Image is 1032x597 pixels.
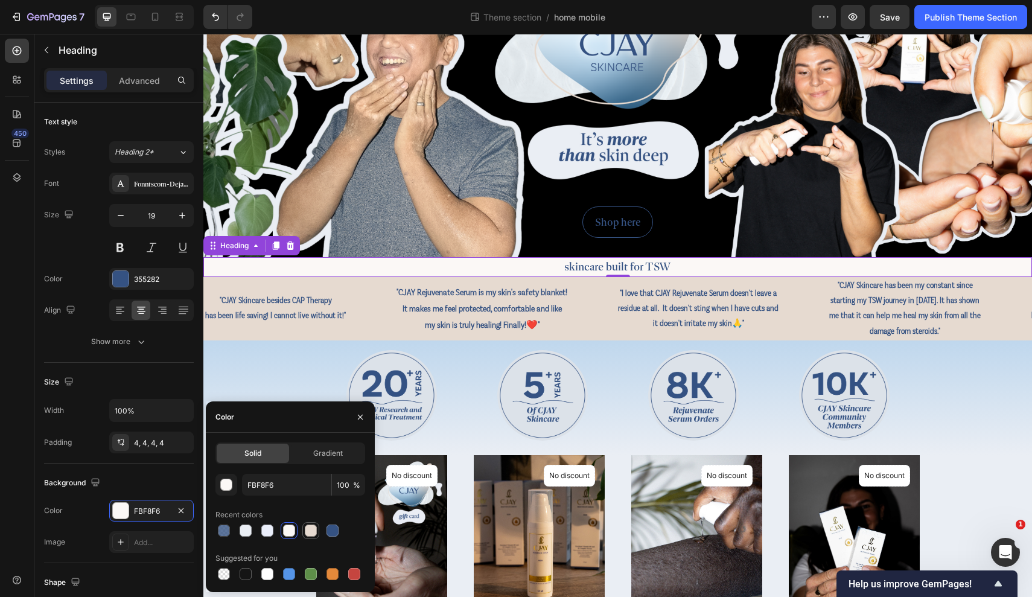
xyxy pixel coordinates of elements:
[445,316,535,407] img: gempages_572184144415556480-d4f71412-2ccd-472a-a45a-430721ceb935.png
[244,448,261,459] span: Solid
[44,537,65,548] div: Image
[203,5,252,29] div: Undo/Redo
[529,286,541,294] strong: 🙏"
[353,480,360,491] span: %
[44,331,194,353] button: Show more
[134,179,191,190] div: Fonntscom-Dejanire-Headline-Regular
[215,412,234,423] div: Color
[503,436,544,447] p: No discount
[849,576,1005,591] button: Show survey - Help us improve GemPages!
[428,421,559,585] a: "Original" Bundle Subscription
[323,287,336,296] a: ❤️"
[5,5,90,29] button: 7
[119,74,160,87] p: Advanced
[991,538,1020,567] iframe: Intercom live chat
[44,117,77,127] div: Text style
[14,206,48,217] div: Heading
[880,12,900,22] span: Save
[134,537,191,548] div: Add...
[828,275,969,290] p: has been life saving! I cannot live without it!"
[44,575,83,591] div: Shape
[2,260,142,275] p: "CJAY Skincare besides CAP Therapy
[392,179,437,198] p: Shop here
[415,252,575,267] p: "I love that CJAY Rejuvenate Serum doesn't leave a
[481,11,544,24] span: Theme section
[109,141,194,163] button: Heading 2*
[661,436,701,447] p: No discount
[193,267,364,283] p: It makes me feel protected, comfortable and like
[849,578,991,590] span: Help us improve GemPages!
[203,34,1032,597] iframe: Design area
[44,147,65,158] div: Styles
[115,147,154,158] span: Heading 2*
[79,10,84,24] p: 7
[914,5,1027,29] button: Publish Theme Section
[143,316,234,407] img: gempages_572184144415556480-45236fbe-60a5-4801-8e23-4b6b1bcb544d.png
[626,260,777,275] p: starting my TSW journey in [DATE]. It has shown
[134,506,169,517] div: FBF8F6
[215,509,263,520] div: Recent colors
[11,129,29,138] div: 450
[44,273,63,284] div: Color
[554,11,605,24] span: home mobile
[242,474,331,496] input: Eg: FFFFFF
[626,275,777,290] p: me that it can help me heal my skin from all the
[44,475,103,491] div: Background
[313,448,343,459] span: Gradient
[44,505,63,516] div: Color
[626,290,777,305] p: damage from steroids."
[44,405,64,416] div: Width
[415,283,575,298] p: it doesn't irritate my skin
[215,553,278,564] div: Suggested for you
[113,421,244,585] a: CJAY Skincare Gift card
[193,283,364,299] p: my skin is truly healing! Finally!
[2,275,142,290] p: has been life saving! I cannot live without it!"
[44,302,78,319] div: Align
[44,178,59,189] div: Font
[1016,520,1025,529] span: 1
[188,436,229,447] p: No discount
[294,316,384,407] img: gempages_572184144415556480-0a01ace6-87a9-487e-9852-d3c82f484638.png
[134,438,191,449] div: 4, 4, 4, 4
[925,11,1017,24] div: Publish Theme Section
[346,436,386,447] p: No discount
[91,336,147,348] div: Show more
[626,244,777,260] p: "CJAY Skincare has been my constant since
[596,316,686,407] img: gempages_572184144415556480-72ecb56e-11d9-4bad-9efa-00539096ca5c.png
[60,74,94,87] p: Settings
[193,251,364,267] p: "CJAY Rejuvenate Serum is my skin's safety blanket!
[415,267,575,283] p: residue at all. It doesn't sting when I have cuts and
[870,5,909,29] button: Save
[828,260,969,275] p: "CJAY Skincare besides CAP Therapy
[44,207,76,223] div: Size
[59,43,189,57] p: Heading
[379,173,450,204] button: <p>Shop here</p>
[44,374,76,391] div: Size
[585,421,716,586] a: Our "Original" Serum Bundle
[110,400,193,421] input: Auto
[270,421,401,585] a: Our Big Saver Serum Bundle
[44,437,72,448] div: Padding
[546,11,549,24] span: /
[134,274,191,285] div: 355282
